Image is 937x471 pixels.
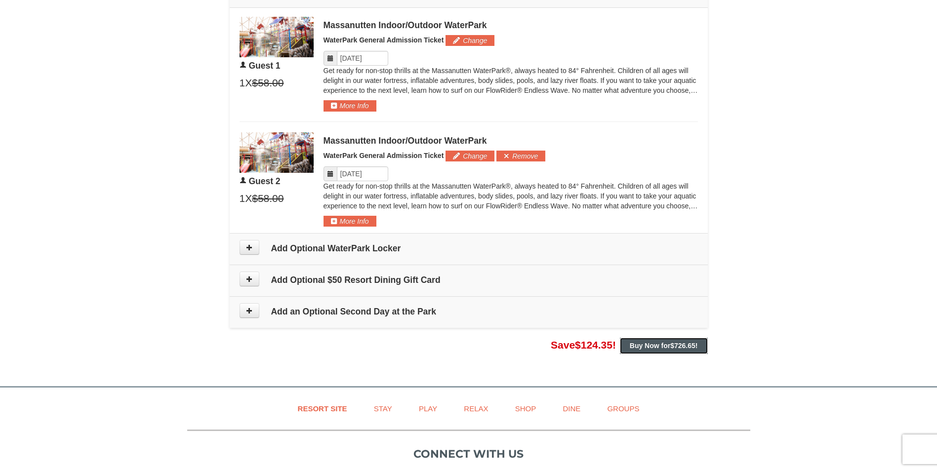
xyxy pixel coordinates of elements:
[248,61,280,71] span: Guest 1
[240,17,314,57] img: 6619917-1403-22d2226d.jpg
[407,397,449,420] a: Play
[240,76,245,90] span: 1
[670,342,695,350] span: $726.65
[324,66,698,95] p: Get ready for non-stop thrills at the Massanutten WaterPark®, always heated to 84° Fahrenheit. Ch...
[248,176,280,186] span: Guest 2
[252,191,284,206] span: $58.00
[245,76,252,90] span: X
[630,342,698,350] strong: Buy Now for !
[324,136,698,146] div: Massanutten Indoor/Outdoor WaterPark
[496,151,545,161] button: Remove
[324,36,444,44] span: WaterPark General Admission Ticket
[324,100,376,111] button: More Info
[620,338,708,353] button: Buy Now for$726.65!
[324,152,444,159] span: WaterPark General Admission Ticket
[187,446,750,462] p: Connect with us
[285,397,360,420] a: Resort Site
[240,191,245,206] span: 1
[446,151,494,161] button: Change
[324,181,698,211] p: Get ready for non-stop thrills at the Massanutten WaterPark®, always heated to 84° Fahrenheit. Ch...
[240,132,314,173] img: 6619917-1403-22d2226d.jpg
[240,275,698,285] h4: Add Optional $50 Resort Dining Gift Card
[551,339,616,351] span: Save !
[324,216,376,227] button: More Info
[550,397,593,420] a: Dine
[575,339,612,351] span: $124.35
[503,397,549,420] a: Shop
[595,397,652,420] a: Groups
[362,397,405,420] a: Stay
[252,76,284,90] span: $58.00
[240,307,698,316] h4: Add an Optional Second Day at the Park
[446,35,494,46] button: Change
[240,243,698,253] h4: Add Optional WaterPark Locker
[451,397,500,420] a: Relax
[245,191,252,206] span: X
[324,20,698,30] div: Massanutten Indoor/Outdoor WaterPark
